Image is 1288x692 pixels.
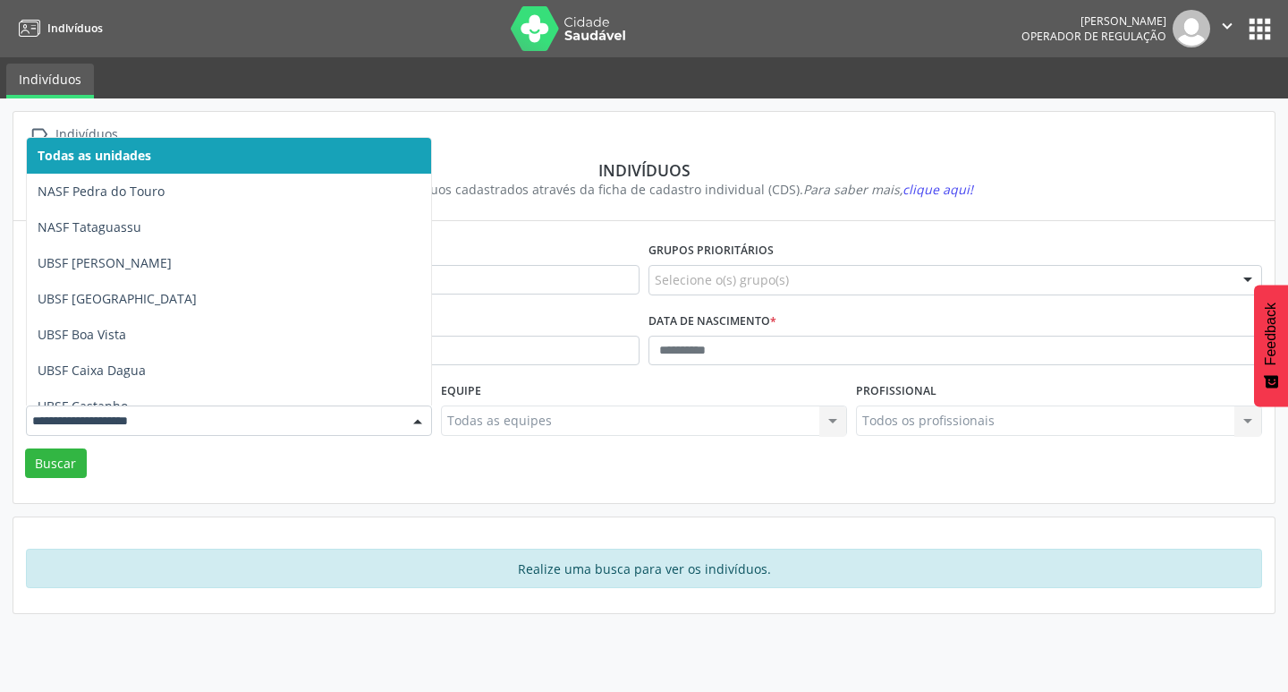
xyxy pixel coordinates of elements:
[1210,10,1244,47] button: 
[1021,29,1166,44] span: Operador de regulação
[1173,10,1210,47] img: img
[38,183,165,200] span: NASF Pedra do Touro
[26,122,52,148] i: 
[26,122,121,148] a:  Indivíduos
[648,237,774,265] label: Grupos prioritários
[38,326,126,343] span: UBSF Boa Vista
[38,254,172,271] span: UBSF [PERSON_NAME]
[38,290,197,307] span: UBSF [GEOGRAPHIC_DATA]
[38,180,1250,199] div: Visualize os indivíduos cadastrados através da ficha de cadastro individual (CDS).
[655,270,789,289] span: Selecione o(s) grupo(s)
[38,218,141,235] span: NASF Tataguassu
[1217,16,1237,36] i: 
[47,21,103,36] span: Indivíduos
[26,549,1262,588] div: Realize uma busca para ver os indivíduos.
[1263,303,1279,365] span: Feedback
[38,362,146,379] span: UBSF Caixa Dagua
[441,378,481,406] label: Equipe
[1021,13,1166,29] div: [PERSON_NAME]
[1254,285,1288,406] button: Feedback - Mostrar pesquisa
[803,181,973,198] i: Para saber mais,
[648,308,776,336] label: Data de nascimento
[38,397,128,414] span: UBSF Castanho
[13,13,103,43] a: Indivíduos
[25,449,87,479] button: Buscar
[38,147,151,164] span: Todas as unidades
[856,378,936,406] label: Profissional
[902,181,973,198] span: clique aqui!
[1244,13,1275,45] button: apps
[38,160,1250,180] div: Indivíduos
[6,64,94,98] a: Indivíduos
[52,122,121,148] div: Indivíduos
